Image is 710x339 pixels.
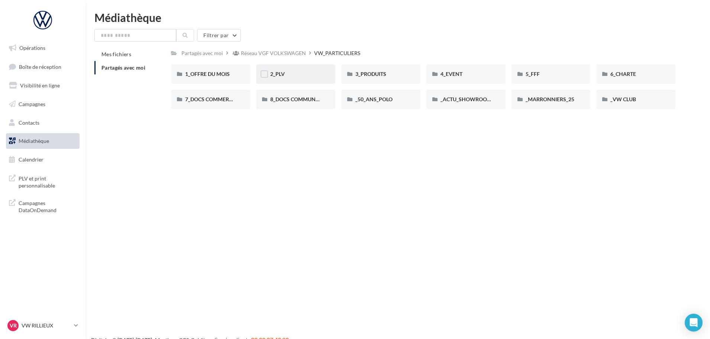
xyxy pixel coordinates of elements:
a: Médiathèque [4,133,81,149]
div: VW_PARTICULIERS [314,49,360,57]
span: VR [10,322,17,329]
span: Opérations [19,45,45,51]
a: Calendrier [4,152,81,167]
a: Campagnes DataOnDemand [4,195,81,217]
span: 5_FFF [526,71,540,77]
a: Campagnes [4,96,81,112]
span: Contacts [19,119,39,125]
a: Opérations [4,40,81,56]
a: Contacts [4,115,81,131]
span: 8_DOCS COMMUNICATION [270,96,336,102]
span: PLV et print personnalisable [19,173,77,189]
span: 6_CHARTE [610,71,636,77]
div: Open Intercom Messenger [685,314,703,332]
span: _ACTU_SHOWROOM [440,96,492,102]
span: _VW CLUB [610,96,636,102]
span: _MARRONNIERS_25 [526,96,574,102]
a: VR VW RILLIEUX [6,319,80,333]
span: 7_DOCS COMMERCIAUX [185,96,245,102]
span: Campagnes [19,101,45,107]
span: 2_PLV [270,71,285,77]
span: Calendrier [19,156,43,163]
a: PLV et print personnalisable [4,170,81,192]
p: VW RILLIEUX [22,322,71,329]
button: Filtrer par [197,29,241,42]
div: Réseau VGF VOLKSWAGEN [241,49,306,57]
span: Médiathèque [19,138,49,144]
span: Partagés avec moi [101,64,145,71]
span: 1_OFFRE DU MOIS [185,71,230,77]
span: Visibilité en ligne [20,82,60,89]
span: 3_PRODUITS [355,71,386,77]
span: Boîte de réception [19,63,61,70]
span: Mes fichiers [101,51,131,57]
span: 4_EVENT [440,71,462,77]
div: Partagés avec moi [181,49,223,57]
a: Visibilité en ligne [4,78,81,93]
span: _50_ANS_POLO [355,96,393,102]
div: Médiathèque [94,12,701,23]
a: Boîte de réception [4,59,81,75]
span: Campagnes DataOnDemand [19,198,77,214]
